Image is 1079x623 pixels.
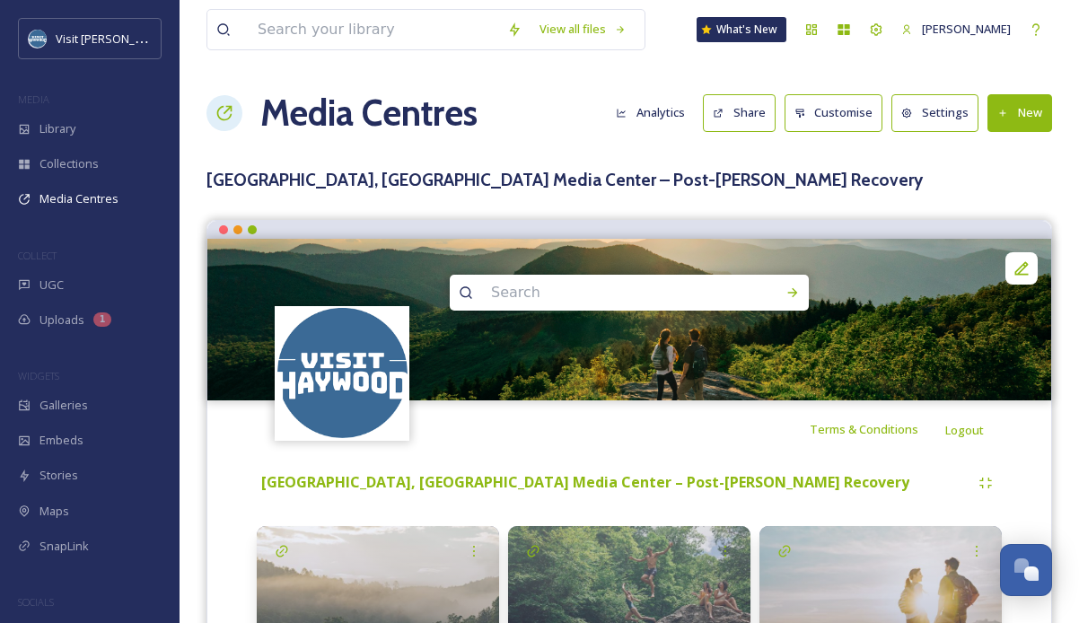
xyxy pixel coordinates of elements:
[1000,544,1052,596] button: Open Chat
[93,312,111,327] div: 1
[531,12,636,47] a: View all files
[18,369,59,382] span: WIDGETS
[39,397,88,414] span: Galleries
[39,538,89,555] span: SnapLink
[29,30,47,48] img: images.png
[697,17,786,42] a: What's New
[39,155,99,172] span: Collections
[810,421,918,437] span: Terms & Conditions
[18,92,49,106] span: MEDIA
[785,94,892,131] a: Customise
[482,273,728,312] input: Search
[39,432,83,449] span: Embeds
[261,472,909,492] strong: [GEOGRAPHIC_DATA], [GEOGRAPHIC_DATA] Media Center – Post-[PERSON_NAME] Recovery
[39,190,118,207] span: Media Centres
[607,95,703,130] a: Analytics
[260,86,478,140] a: Media Centres
[39,276,64,294] span: UGC
[206,167,1052,193] h3: [GEOGRAPHIC_DATA], [GEOGRAPHIC_DATA] Media Center – Post-[PERSON_NAME] Recovery
[18,249,57,262] span: COLLECT
[703,94,776,131] button: Share
[39,120,75,137] span: Library
[987,94,1052,131] button: New
[249,10,498,49] input: Search your library
[39,503,69,520] span: Maps
[39,467,78,484] span: Stories
[810,418,945,440] a: Terms & Conditions
[891,94,978,131] button: Settings
[39,311,84,329] span: Uploads
[891,94,987,131] a: Settings
[785,94,883,131] button: Customise
[277,308,408,438] img: images.png
[922,21,1011,37] span: [PERSON_NAME]
[56,30,170,47] span: Visit [PERSON_NAME]
[945,422,984,438] span: Logout
[607,95,694,130] button: Analytics
[892,12,1020,47] a: [PERSON_NAME]
[207,239,1051,400] img: 061825 4556 visit haywood day 4-Edit.jpg
[18,595,54,609] span: SOCIALS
